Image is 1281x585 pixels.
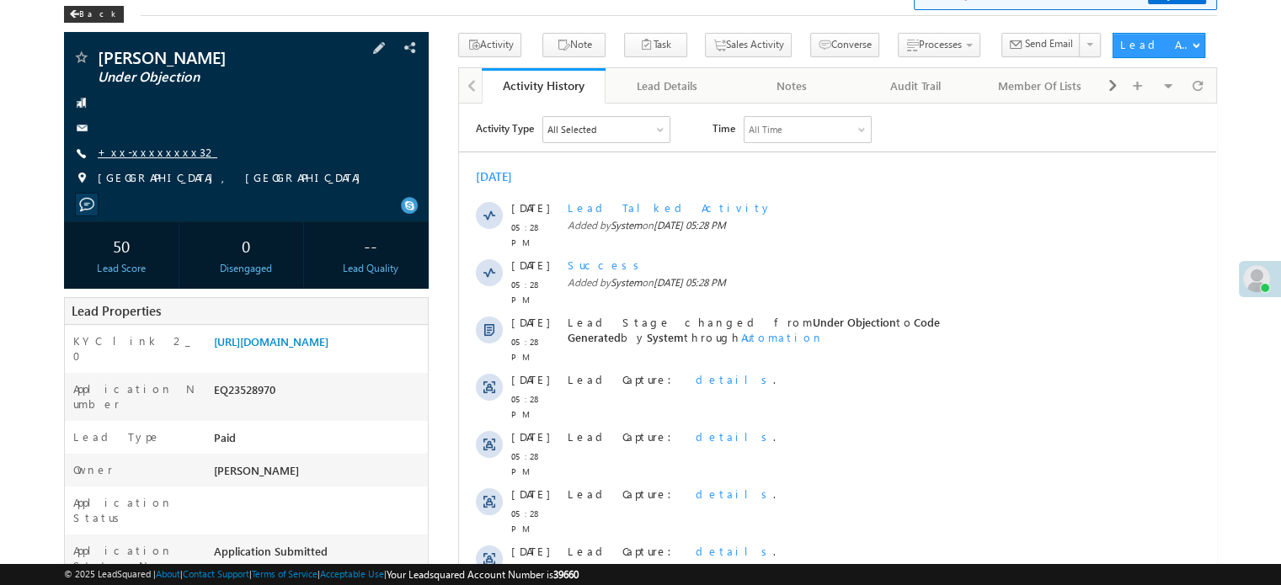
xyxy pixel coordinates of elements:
[210,429,428,453] div: Paid
[214,334,328,348] a: [URL][DOMAIN_NAME]
[72,302,161,319] span: Lead Properties
[109,211,481,241] span: Code Generated
[52,383,90,398] span: [DATE]
[237,555,314,569] span: details
[98,69,323,86] span: Under Objection
[193,261,299,276] div: Disengaged
[52,288,103,318] span: 05:28 PM
[237,326,314,340] span: details
[1001,33,1081,57] button: Send Email
[52,326,90,341] span: [DATE]
[109,440,223,455] span: Lead Capture:
[730,68,854,104] a: Notes
[744,76,839,96] div: Notes
[898,33,980,57] button: Processes
[1120,37,1192,52] div: Lead Actions
[88,19,137,34] div: All Selected
[979,68,1102,104] a: Member Of Lists
[210,381,428,405] div: EQ23528970
[52,555,90,570] span: [DATE]
[318,230,424,261] div: --
[52,517,103,547] span: 05:27 PM
[68,230,174,261] div: 50
[64,5,132,19] a: Back
[109,383,664,398] div: .
[109,114,664,130] span: Added by on
[458,33,521,57] button: Activity
[52,440,90,455] span: [DATE]
[52,269,90,284] span: [DATE]
[152,115,183,128] span: System
[109,269,664,284] div: .
[542,33,606,57] button: Note
[254,13,276,38] span: Time
[109,555,664,570] div: .
[318,261,424,276] div: Lead Quality
[494,77,593,93] div: Activity History
[320,568,384,579] a: Acceptable Use
[84,13,211,39] div: All Selected
[109,97,313,111] span: Lead Talked Activity
[193,230,299,261] div: 0
[73,333,196,364] label: KYC link 2_0
[52,402,103,433] span: 05:28 PM
[152,173,183,185] span: System
[553,568,579,581] span: 39660
[52,154,90,169] span: [DATE]
[109,555,223,569] span: Lead Capture:
[52,173,103,204] span: 05:28 PM
[854,68,978,104] a: Audit Trail
[624,33,687,57] button: Task
[73,543,196,573] label: Application Status New
[619,76,714,96] div: Lead Details
[64,566,579,582] span: © 2025 LeadSquared | | | | |
[188,226,225,241] span: System
[210,543,428,566] div: Application Submitted
[237,497,314,512] span: details
[52,116,103,146] span: 05:28 PM
[52,211,90,226] span: [DATE]
[109,497,664,513] div: .
[992,76,1087,96] div: Member Of Lists
[52,97,90,112] span: [DATE]
[68,261,174,276] div: Lead Score
[252,568,318,579] a: Terms of Service
[183,568,249,579] a: Contact Support
[52,231,103,261] span: 05:28 PM
[109,383,223,397] span: Lead Capture:
[282,226,365,241] span: Automation
[810,33,879,57] button: Converse
[98,49,323,66] span: [PERSON_NAME]
[109,269,223,283] span: Lead Capture:
[52,345,103,375] span: 05:28 PM
[156,568,180,579] a: About
[52,460,103,490] span: 05:28 PM
[73,462,113,477] label: Owner
[867,76,963,96] div: Audit Trail
[214,463,299,477] span: [PERSON_NAME]
[17,13,75,38] span: Activity Type
[705,33,792,57] button: Sales Activity
[482,68,606,104] a: Activity History
[64,6,124,23] div: Back
[290,19,323,34] div: All Time
[387,568,579,581] span: Your Leadsquared Account Number is
[52,497,90,513] span: [DATE]
[237,383,314,397] span: details
[919,38,962,51] span: Processes
[109,326,223,340] span: Lead Capture:
[354,211,437,226] span: Under Objection
[237,269,314,283] span: details
[109,154,186,168] span: Success
[109,172,664,187] span: Added by on
[195,115,267,128] span: [DATE] 05:28 PM
[237,440,314,455] span: details
[109,326,664,341] div: .
[606,68,729,104] a: Lead Details
[109,211,481,241] span: Lead Stage changed from to by through
[73,495,196,525] label: Application Status
[1025,36,1073,51] span: Send Email
[195,173,267,185] span: [DATE] 05:28 PM
[109,440,664,455] div: .
[109,497,223,512] span: Lead Capture:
